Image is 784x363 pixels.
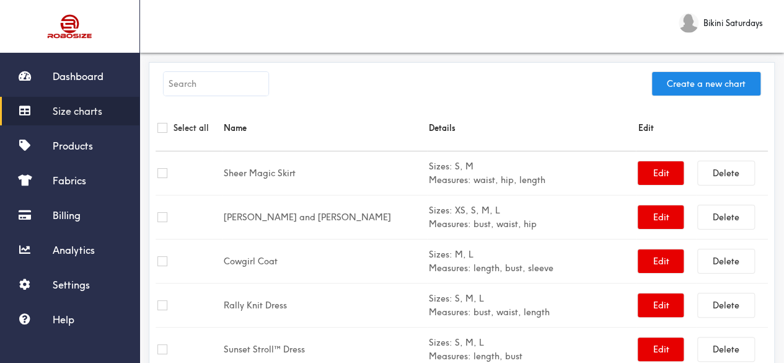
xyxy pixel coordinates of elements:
[53,70,104,83] span: Dashboard
[53,313,74,326] span: Help
[53,279,90,291] span: Settings
[24,9,117,43] img: Robosize
[679,13,698,33] img: Bikini Saturdays
[53,140,93,152] span: Products
[53,105,102,117] span: Size charts
[703,16,763,30] span: Bikini Saturdays
[53,244,95,256] span: Analytics
[53,174,86,187] span: Fabrics
[53,209,81,222] span: Billing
